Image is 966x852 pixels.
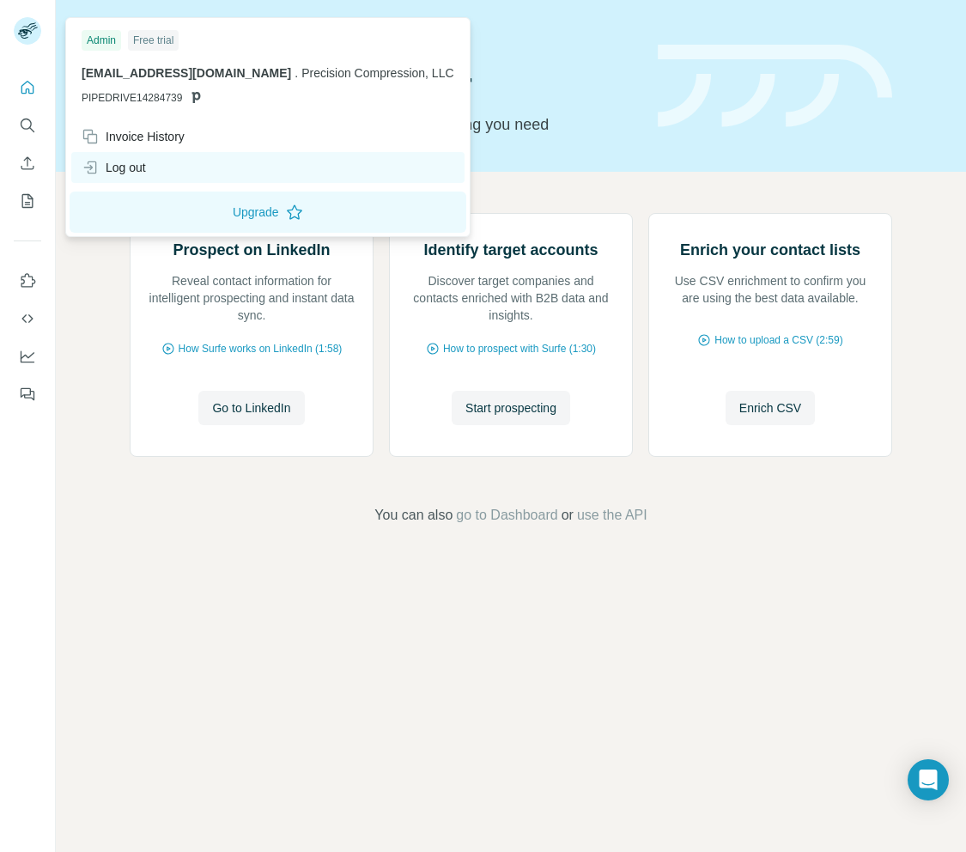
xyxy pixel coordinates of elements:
[70,192,466,233] button: Upgrade
[443,341,596,356] span: How to prospect with Surfe (1:30)
[452,391,570,425] button: Start prospecting
[14,379,41,410] button: Feedback
[301,66,453,80] span: Precision Compression, LLC
[726,391,815,425] button: Enrich CSV
[407,272,615,324] p: Discover target companies and contacts enriched with B2B data and insights.
[148,272,355,324] p: Reveal contact information for intelligent prospecting and instant data sync.
[128,30,179,51] div: Free trial
[908,759,949,800] div: Open Intercom Messenger
[82,30,121,51] div: Admin
[423,238,598,262] h2: Identify target accounts
[179,341,343,356] span: How Surfe works on LinkedIn (1:58)
[456,505,557,526] button: go to Dashboard
[562,505,574,526] span: or
[212,399,290,417] span: Go to LinkedIn
[82,128,185,145] div: Invoice History
[82,90,182,106] span: PIPEDRIVE14284739
[14,303,41,334] button: Use Surfe API
[14,265,41,296] button: Use Surfe on LinkedIn
[465,399,556,417] span: Start prospecting
[295,66,298,80] span: .
[173,238,330,262] h2: Prospect on LinkedIn
[14,148,41,179] button: Enrich CSV
[658,45,892,128] img: banner
[82,66,291,80] span: [EMAIL_ADDRESS][DOMAIN_NAME]
[666,272,874,307] p: Use CSV enrichment to confirm you are using the best data available.
[739,399,801,417] span: Enrich CSV
[680,238,860,262] h2: Enrich your contact lists
[14,72,41,103] button: Quick start
[714,332,842,348] span: How to upload a CSV (2:59)
[14,341,41,372] button: Dashboard
[374,505,453,526] span: You can also
[198,391,304,425] button: Go to LinkedIn
[14,186,41,216] button: My lists
[577,505,647,526] button: use the API
[82,159,146,176] div: Log out
[14,110,41,141] button: Search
